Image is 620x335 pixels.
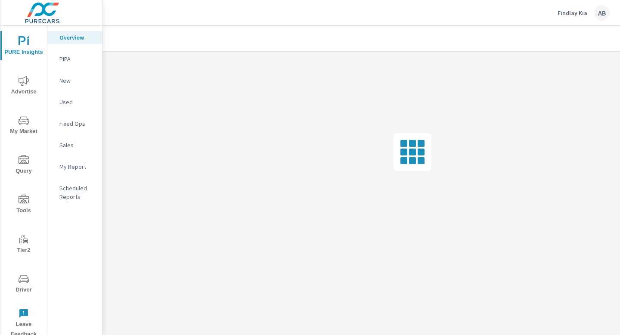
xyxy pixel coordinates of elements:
div: My Report [47,160,102,173]
div: New [47,74,102,87]
span: My Market [3,115,44,136]
div: Fixed Ops [47,117,102,130]
p: My Report [59,162,95,171]
p: PIPA [59,55,95,63]
span: Driver [3,274,44,295]
span: Advertise [3,76,44,97]
span: PURE Insights [3,36,44,57]
p: Fixed Ops [59,119,95,128]
p: Findlay Kia [558,9,587,17]
div: AB [594,5,610,21]
div: Sales [47,139,102,152]
span: Tools [3,195,44,216]
div: Scheduled Reports [47,182,102,203]
p: New [59,76,95,85]
div: Overview [47,31,102,44]
div: Used [47,96,102,109]
p: Sales [59,141,95,149]
p: Overview [59,33,95,42]
span: Query [3,155,44,176]
p: Scheduled Reports [59,184,95,201]
div: PIPA [47,53,102,65]
span: Tier2 [3,234,44,255]
p: Used [59,98,95,106]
